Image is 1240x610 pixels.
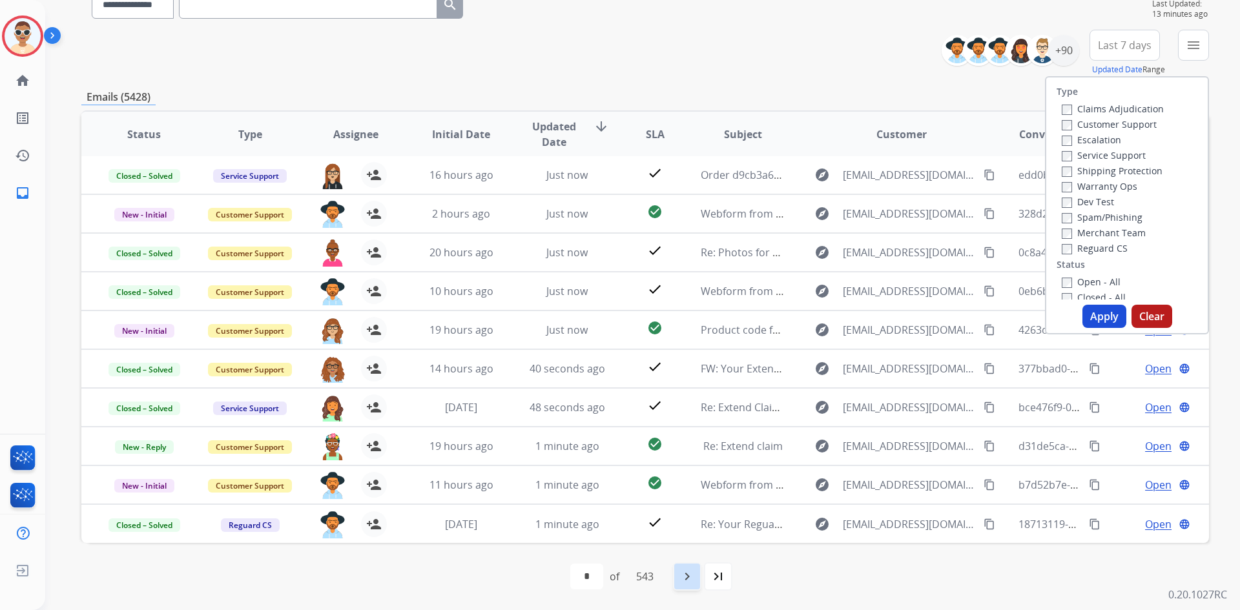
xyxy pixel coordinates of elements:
[5,18,41,54] img: avatar
[429,168,493,182] span: 16 hours ago
[594,119,609,134] mat-icon: arrow_downward
[843,167,976,183] span: [EMAIL_ADDRESS][DOMAIN_NAME]
[701,361,869,376] span: FW: Your Extend claim is approved
[679,569,695,584] mat-icon: navigate_next
[15,73,30,88] mat-icon: home
[429,361,493,376] span: 14 hours ago
[1062,229,1072,239] input: Merchant Team
[1018,439,1217,453] span: d31de5ca-da0e-4528-b96a-c9b180fba595
[221,518,280,532] span: Reguard CS
[114,208,174,221] span: New - Initial
[535,517,599,531] span: 1 minute ago
[1062,167,1072,177] input: Shipping Protection
[1089,479,1100,491] mat-icon: content_copy
[984,285,995,297] mat-icon: content_copy
[701,245,869,259] span: Re: Photos for Couch/Chaise Claim
[984,402,995,413] mat-icon: content_copy
[647,320,663,336] mat-icon: check_circle
[626,564,664,589] div: 543
[814,245,830,260] mat-icon: explore
[1168,587,1227,602] p: 0.20.1027RC
[1062,244,1072,254] input: Reguard CS
[366,245,382,260] mat-icon: person_add
[1082,305,1126,328] button: Apply
[208,479,292,493] span: Customer Support
[320,239,346,267] img: agent-avatar
[366,438,382,454] mat-icon: person_add
[1062,293,1072,303] input: Closed - All
[445,517,477,531] span: [DATE]
[238,127,262,142] span: Type
[366,400,382,415] mat-icon: person_add
[1018,207,1214,221] span: 328d2cdc-cfc7-4065-abd6-6b558efbd85a
[1062,196,1114,208] label: Dev Test
[429,245,493,259] span: 20 hours ago
[366,283,382,299] mat-icon: person_add
[366,361,382,376] mat-icon: person_add
[15,185,30,201] mat-icon: inbox
[208,324,292,338] span: Customer Support
[1145,438,1172,454] span: Open
[647,204,663,219] mat-icon: check_circle
[1057,258,1085,271] label: Status
[429,284,493,298] span: 10 hours ago
[1018,245,1215,259] span: 0c8a41e0-e783-465b-b752-afce900d2324
[647,243,663,258] mat-icon: check
[320,511,346,538] img: agent-avatar
[1062,182,1072,192] input: Warranty Ops
[1090,30,1160,61] button: Last 7 days
[320,356,346,383] img: agent-avatar
[814,322,830,338] mat-icon: explore
[320,317,346,344] img: agent-avatar
[320,394,346,422] img: agent-avatar
[108,402,180,415] span: Closed – Solved
[333,127,378,142] span: Assignee
[1048,35,1079,66] div: +90
[366,516,382,532] mat-icon: person_add
[1145,400,1172,415] span: Open
[701,400,1121,414] span: Re: Extend Claim - [PERSON_NAME] - Claim ID: e46d6e17-ab8f-4d29-b229-80df5b519c1a
[1092,65,1142,75] button: Updated Date
[984,363,995,374] mat-icon: content_copy
[724,127,762,142] span: Subject
[535,478,599,492] span: 1 minute ago
[701,517,815,531] span: Re: Your Reguard Claim
[320,201,346,228] img: agent-avatar
[701,284,993,298] span: Webform from [EMAIL_ADDRESS][DOMAIN_NAME] on [DATE]
[1018,323,1214,337] span: 4263d91c-5c8a-4f0c-8e58-8eb4a9703849
[213,169,287,183] span: Service Support
[843,245,976,260] span: [EMAIL_ADDRESS][DOMAIN_NAME]
[1179,402,1190,413] mat-icon: language
[15,148,30,163] mat-icon: history
[814,438,830,454] mat-icon: explore
[647,436,663,452] mat-icon: check_circle
[1062,134,1121,146] label: Escalation
[1062,105,1072,115] input: Claims Adjudication
[432,207,490,221] span: 2 hours ago
[646,127,665,142] span: SLA
[1018,168,1213,182] span: edd0b626-ff54-44af-b3ac-df51a18abddb
[1062,242,1128,254] label: Reguard CS
[1062,180,1137,192] label: Warranty Ops
[108,247,180,260] span: Closed – Solved
[546,245,588,259] span: Just now
[1179,363,1190,374] mat-icon: language
[814,361,830,376] mat-icon: explore
[1018,400,1215,414] span: bce476f9-0779-4447-a7ce-e80b76e04498
[108,285,180,299] span: Closed – Solved
[1145,477,1172,493] span: Open
[1062,165,1162,177] label: Shipping Protection
[429,323,493,337] span: 19 hours ago
[114,479,174,493] span: New - Initial
[814,400,830,415] mat-icon: explore
[1062,213,1072,223] input: Spam/Phishing
[710,569,726,584] mat-icon: last_page
[320,433,346,460] img: agent-avatar
[1018,478,1213,492] span: b7d52b7e-8001-4d9c-a95e-cbf17cf609c5
[647,398,663,413] mat-icon: check
[984,247,995,258] mat-icon: content_copy
[1062,120,1072,130] input: Customer Support
[1062,136,1072,146] input: Escalation
[320,162,346,189] img: agent-avatar
[1152,9,1209,19] span: 13 minutes ago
